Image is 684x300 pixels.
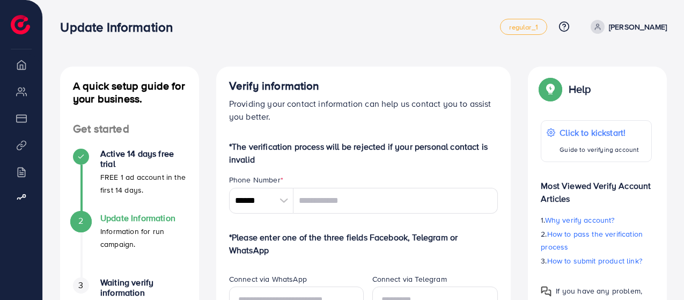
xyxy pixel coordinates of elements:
h3: Update Information [60,19,181,35]
img: Popup guide [541,286,551,297]
a: regular_1 [500,19,547,35]
label: Phone Number [229,174,283,185]
p: [PERSON_NAME] [609,20,667,33]
a: [PERSON_NAME] [586,20,667,34]
p: Guide to verifying account [560,143,639,156]
li: Active 14 days free trial [60,149,199,213]
p: Most Viewed Verify Account Articles [541,171,652,205]
h4: Active 14 days free trial [100,149,186,169]
span: How to pass the verification process [541,229,643,252]
p: 1. [541,214,652,226]
p: 3. [541,254,652,267]
h4: Waiting verify information [100,277,186,298]
h4: A quick setup guide for your business. [60,79,199,105]
p: *The verification process will be rejected if your personal contact is invalid [229,140,498,166]
label: Connect via Telegram [372,274,447,284]
span: regular_1 [509,24,538,31]
p: Click to kickstart! [560,126,639,139]
p: *Please enter one of the three fields Facebook, Telegram or WhatsApp [229,231,498,257]
img: Popup guide [541,79,560,99]
p: FREE 1 ad account in the first 14 days. [100,171,186,196]
span: 2 [78,215,83,227]
h4: Update Information [100,213,186,223]
p: Help [569,83,591,96]
img: logo [11,15,30,34]
h4: Verify information [229,79,498,93]
span: How to submit product link? [547,255,642,266]
p: 2. [541,228,652,253]
h4: Get started [60,122,199,136]
span: Why verify account? [545,215,615,225]
span: 3 [78,279,83,291]
label: Connect via WhatsApp [229,274,307,284]
p: Information for run campaign. [100,225,186,251]
li: Update Information [60,213,199,277]
p: Providing your contact information can help us contact you to assist you better. [229,97,498,123]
